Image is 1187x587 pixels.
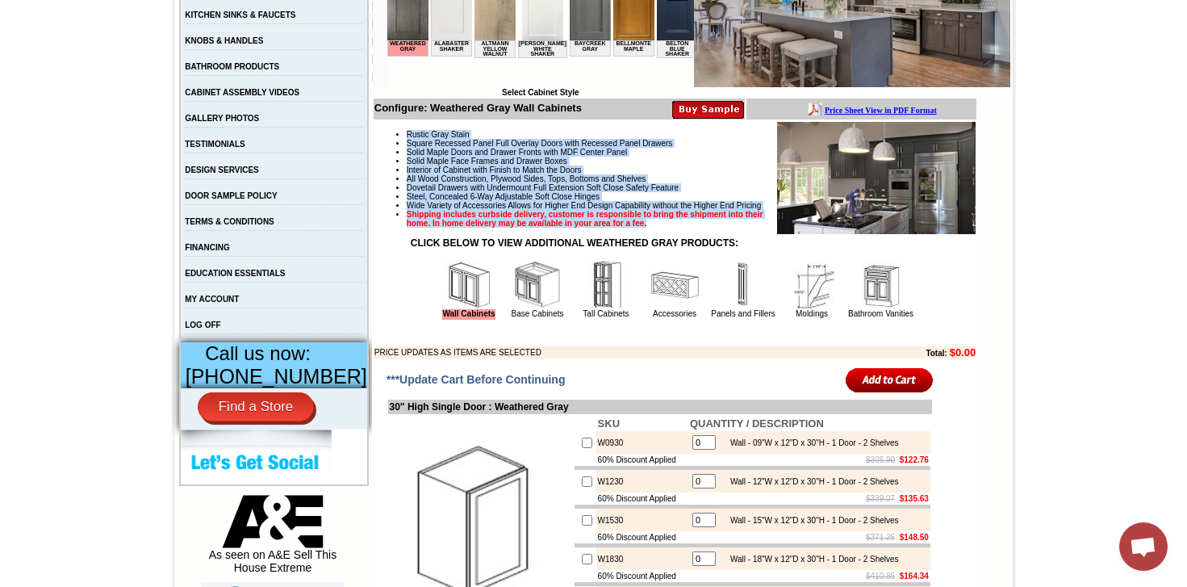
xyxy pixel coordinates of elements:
img: pdf.png [2,4,15,17]
td: W1530 [596,509,688,531]
strong: CLICK BELOW TO VIEW ADDITIONAL WEATHERED GRAY PRODUCTS: [411,237,738,249]
b: $0.00 [950,346,976,358]
a: KNOBS & HANDLES [185,36,263,45]
a: Wall Cabinets [442,309,495,320]
b: $135.63 [900,494,929,503]
a: CABINET ASSEMBLY VIDEOS [185,88,299,97]
span: [PHONE_NUMBER] [186,365,367,388]
s: $306.90 [866,455,895,464]
span: Rustic Gray Stain [407,130,470,139]
td: PRICE UPDATES AS ITEMS ARE SELECTED [374,346,838,358]
a: Price Sheet View in PDF Format [19,2,131,16]
a: EDUCATION ESSENTIALS [185,269,285,278]
img: Wall Cabinets [445,261,493,309]
img: Bathroom Vanities [856,261,905,309]
span: Call us now: [205,342,311,364]
img: Tall Cabinets [582,261,630,309]
td: 60% Discount Applied [596,570,688,582]
a: TESTIMONIALS [185,140,245,149]
td: 60% Discount Applied [596,531,688,543]
span: All Wood Construction, Plywood Sides, Tops, Bottoms and Shelves [407,174,646,183]
b: Configure: Weathered Gray Wall Cabinets [374,102,582,114]
b: Total: [926,349,947,358]
a: MY ACCOUNT [185,295,239,304]
div: Wall - 09"W x 12"D x 30"H - 1 Door - 2 Shelves [722,438,899,447]
b: $148.50 [900,533,929,542]
a: GALLERY PHOTOS [185,114,259,123]
span: ***Update Cart Before Continuing [387,373,566,386]
img: Accessories [650,261,699,309]
span: Dovetail Drawers with Undermount Full Extension Soft Close Safety Feature [407,183,679,192]
a: DESIGN SERVICES [185,166,259,174]
b: SKU [598,417,620,430]
td: W1830 [596,547,688,570]
s: $339.07 [866,494,895,503]
a: Accessories [653,309,696,318]
td: W1230 [596,470,688,493]
img: Panels and Fillers [719,261,767,309]
a: Tall Cabinets [583,309,629,318]
a: TERMS & CONDITIONS [185,217,274,226]
a: KITCHEN SINKS & FAUCETS [185,10,295,19]
td: W0930 [596,431,688,454]
td: 60% Discount Applied [596,493,688,505]
a: Panels and Fillers [711,309,775,318]
b: $122.76 [900,455,929,464]
span: Solid Maple Doors and Drawer Fronts with MDF Center Panel [407,148,627,157]
a: Moldings [796,309,828,318]
input: Add to Cart [846,367,934,393]
a: Find a Store [198,392,315,421]
span: Square Recessed Panel Full Overlay Doors with Recessed Panel Drawers [407,139,673,148]
span: Steel, Concealed 6-Way Adjustable Soft Close Hinges [407,192,600,201]
div: As seen on A&E Sell This House Extreme [201,495,344,582]
b: QUANTITY / DESCRIPTION [690,417,824,430]
a: Base Cabinets [511,309,563,318]
a: DOOR SAMPLE POLICY [185,191,277,200]
div: Wall - 18"W x 12"D x 30"H - 1 Door - 2 Shelves [722,555,899,564]
s: $371.25 [866,533,895,542]
td: 60% Discount Applied [596,454,688,466]
div: Wall - 12"W x 12"D x 30"H - 1 Door - 2 Shelves [722,477,899,486]
div: Wall - 15"W x 12"D x 30"H - 1 Door - 2 Shelves [722,516,899,525]
s: $410.85 [866,572,895,581]
td: 30" High Single Door : Weathered Gray [388,400,932,414]
img: Moldings [788,261,836,309]
img: Base Cabinets [513,261,562,309]
a: LOG OFF [185,321,220,329]
span: Solid Maple Face Frames and Drawer Boxes [407,157,567,166]
td: Belton Blue Shaker [270,73,311,91]
a: Open chat [1119,522,1168,571]
strong: Shipping includes curbside delivery, customer is responsible to bring the shipment into their hom... [407,210,763,228]
span: Interior of Cabinet with Finish to Match the Doors [407,166,582,174]
img: Product Image [777,122,976,234]
b: Price Sheet View in PDF Format [19,6,131,15]
a: Bathroom Vanities [848,309,913,318]
b: $164.34 [900,572,929,581]
b: Select Cabinet Style [502,88,579,97]
a: FINANCING [185,243,230,252]
span: Wide Variety of Accessories Allows for Higher End Design Capability without the Higher End Pricing [407,201,761,210]
a: BATHROOM PRODUCTS [185,62,279,71]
